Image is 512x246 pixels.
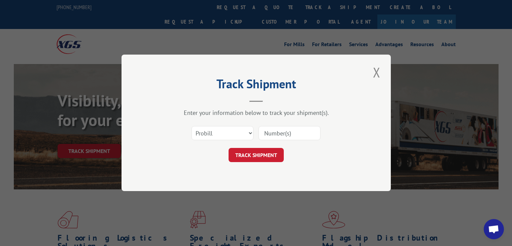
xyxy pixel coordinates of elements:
h2: Track Shipment [155,79,357,92]
button: TRACK SHIPMENT [229,148,284,162]
div: Enter your information below to track your shipment(s). [155,109,357,117]
button: Close modal [371,63,382,82]
input: Number(s) [259,126,320,141]
a: Open chat [484,219,504,239]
